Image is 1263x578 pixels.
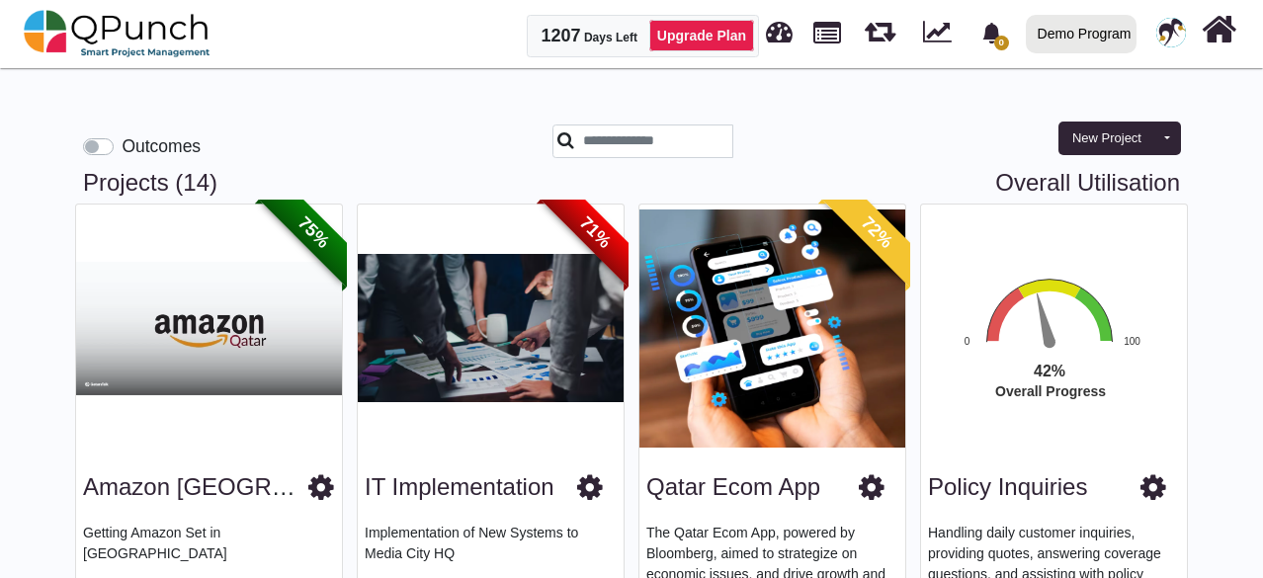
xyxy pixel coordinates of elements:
span: Demo Support [1156,18,1186,47]
span: Days Left [584,31,637,44]
span: 1207 [541,26,580,45]
h3: Amazon Qatar [83,473,308,502]
div: Demo Program [1038,17,1132,51]
svg: bell fill [981,23,1002,43]
a: Policy Inquiries [928,473,1087,500]
text: 0 [965,337,970,348]
button: New Project [1058,122,1155,155]
img: qpunch-sp.fa6292f.png [24,4,210,63]
a: Amazon [GEOGRAPHIC_DATA] [83,473,424,500]
i: Home [1202,11,1236,48]
h3: Projects (14) [83,169,1180,198]
div: Notification [974,15,1009,50]
text: 100 [1124,337,1140,348]
span: 75% [259,178,369,288]
span: Sprints [865,10,895,42]
span: 72% [822,178,932,288]
a: avatar [1144,1,1198,64]
span: 71% [541,178,650,288]
h3: Policy Inquiries [928,473,1087,502]
img: avatar [1156,18,1186,47]
a: Demo Program [1017,1,1144,66]
div: Overall Progress. Highcharts interactive chart. [916,276,1222,459]
span: 0 [994,36,1009,50]
label: Outcomes [122,133,201,159]
path: 42 %. Speed. [1032,292,1055,344]
div: Dynamic Report [913,1,969,66]
a: IT Implementation [365,473,554,500]
a: bell fill0 [969,1,1018,63]
text: 42% [1034,363,1065,379]
span: Projects [813,13,841,43]
a: Overall Utilisation [995,169,1180,198]
h3: IT Implementation [365,473,554,502]
span: Dashboard [766,12,793,41]
h3: Qatar Ecom App [646,473,820,502]
a: Qatar Ecom App [646,473,820,500]
a: Upgrade Plan [649,20,754,51]
text: Overall Progress [995,383,1106,399]
svg: Interactive chart [916,276,1222,459]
